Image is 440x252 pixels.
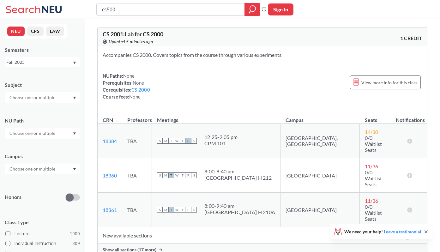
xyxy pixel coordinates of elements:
td: TBA [122,193,152,227]
button: Sign In [268,3,293,15]
span: W [174,207,180,213]
span: 14 / 30 [365,129,378,135]
a: 18360 [103,172,117,178]
td: [GEOGRAPHIC_DATA] [280,158,360,193]
div: CPM 101 [204,140,238,147]
div: Campus [5,153,80,160]
input: Class, professor, course number, "phrase" [101,4,240,15]
div: Semesters [5,46,80,53]
button: CPS [27,27,44,36]
span: None [133,80,144,86]
td: [GEOGRAPHIC_DATA], [GEOGRAPHIC_DATA] [280,124,360,158]
div: CRN [103,117,113,123]
span: T [168,138,174,144]
span: W [174,138,180,144]
span: 309 [72,240,80,247]
div: magnifying glass [244,3,260,16]
span: Updated 5 minutes ago [109,38,153,45]
div: [GEOGRAPHIC_DATA] H 212 [204,175,272,181]
span: S [157,207,163,213]
th: Meetings [152,110,280,124]
svg: Dropdown arrow [73,168,76,171]
td: TBA [122,124,152,158]
a: Leave a testimonial [384,229,421,234]
div: 12:25 - 2:05 pm [204,134,238,140]
span: View more info for this class [361,79,417,87]
span: CS 2001 : Lab for CS 2000 [103,31,163,38]
span: F [185,138,191,144]
p: Honors [5,194,21,201]
span: T [168,207,174,213]
div: Fall 2025 [6,59,72,66]
td: [GEOGRAPHIC_DATA] [280,193,360,227]
div: Subject [5,81,80,88]
th: Notifications [394,110,427,124]
a: 18384 [103,138,117,144]
input: Choose one or multiple [6,94,59,101]
span: M [163,207,168,213]
span: 11 / 36 [365,163,378,169]
span: We need your help! [344,230,421,234]
button: LAW [46,27,64,36]
span: 0/0 Waitlist Seats [365,204,382,222]
span: S [157,172,163,178]
div: Dropdown arrow [5,92,80,103]
span: F [185,172,191,178]
span: S [157,138,163,144]
span: F [185,207,191,213]
span: M [163,172,168,178]
svg: Dropdown arrow [73,62,76,64]
div: NUPaths: Prerequisites: Corequisites: Course fees: [103,72,150,100]
span: None [123,73,135,79]
span: T [180,138,185,144]
span: S [191,138,197,144]
span: T [180,207,185,213]
span: S [191,207,197,213]
span: T [168,172,174,178]
div: 8:00 - 9:40 am [204,168,272,175]
section: Accompanies CS 2000. Covers topics from the course through various experiments. [103,51,422,58]
td: New available sections [98,227,394,244]
a: 18361 [103,207,117,213]
div: [GEOGRAPHIC_DATA] H 210A [204,209,275,215]
div: NU Path [5,117,80,124]
span: W [174,172,180,178]
svg: Dropdown arrow [73,132,76,135]
button: NEU [7,27,25,36]
span: 1 CREDIT [400,35,422,42]
span: Class Type [5,219,80,226]
label: Individual Instruction [5,239,80,248]
th: Professors [122,110,152,124]
th: Seats [360,110,394,124]
span: 0/0 Waitlist Seats [365,169,382,187]
svg: magnifying glass [249,5,256,14]
td: TBA [122,158,152,193]
label: Lecture [5,230,80,238]
svg: Dropdown arrow [73,97,76,99]
div: Fall 2025Dropdown arrow [5,57,80,67]
span: T [180,172,185,178]
div: Dropdown arrow [5,164,80,174]
input: Choose one or multiple [6,165,59,173]
span: S [191,172,197,178]
span: 0/0 Waitlist Seats [365,135,382,153]
span: None [129,94,141,99]
input: Choose one or multiple [6,129,59,137]
span: 1900 [70,230,80,237]
span: 11 / 36 [365,198,378,204]
th: Campus [280,110,360,124]
span: M [163,138,168,144]
div: 8:00 - 9:40 am [204,203,275,209]
div: Dropdown arrow [5,128,80,139]
a: CS 2000 [131,87,150,93]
